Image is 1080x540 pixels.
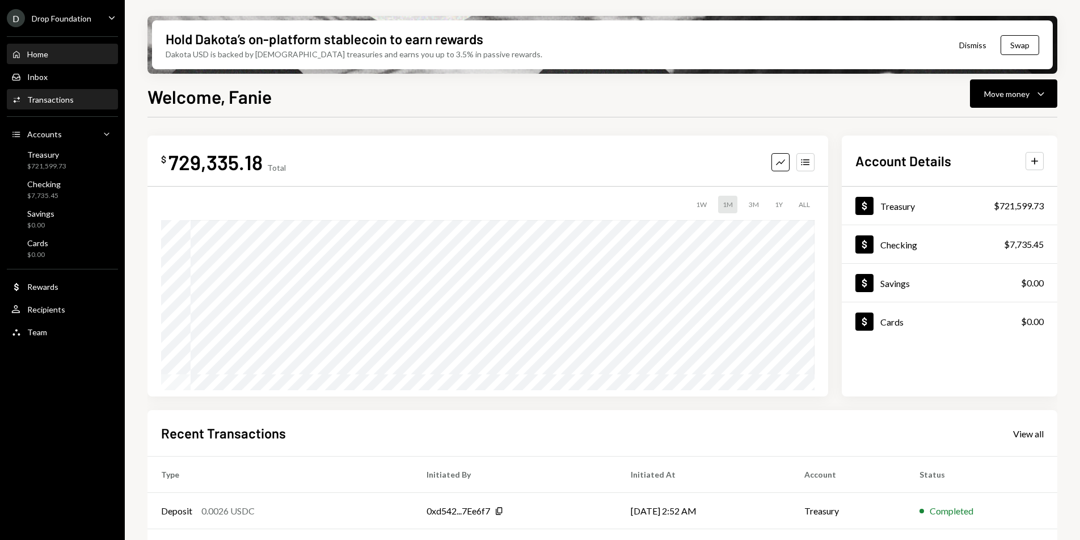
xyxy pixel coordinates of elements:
div: $7,735.45 [1004,238,1044,251]
td: [DATE] 2:52 AM [617,493,791,529]
div: 0xd542...7Ee6f7 [427,504,490,518]
a: Cards$0.00 [842,302,1057,340]
div: Checking [27,179,61,189]
div: Drop Foundation [32,14,91,23]
a: Checking$7,735.45 [7,176,118,203]
div: Savings [880,278,910,289]
a: Home [7,44,118,64]
div: 1Y [770,196,787,213]
div: Recipients [27,305,65,314]
div: $721,599.73 [994,199,1044,213]
div: Treasury [27,150,66,159]
div: Rewards [27,282,58,292]
button: Move money [970,79,1057,108]
th: Type [147,457,413,493]
a: Treasury$721,599.73 [842,187,1057,225]
div: Hold Dakota’s on-platform stablecoin to earn rewards [166,29,483,48]
div: Inbox [27,72,48,82]
a: View all [1013,427,1044,440]
div: Cards [880,317,904,327]
h2: Recent Transactions [161,424,286,442]
th: Initiated At [617,457,791,493]
div: Cards [27,238,48,248]
a: Checking$7,735.45 [842,225,1057,263]
th: Initiated By [413,457,617,493]
div: $7,735.45 [27,191,61,201]
div: Treasury [880,201,915,212]
div: View all [1013,428,1044,440]
div: 729,335.18 [168,149,263,175]
a: Recipients [7,299,118,319]
div: 3M [744,196,763,213]
div: Transactions [27,95,74,104]
th: Status [906,457,1057,493]
div: 0.0026 USDC [201,504,255,518]
div: Home [27,49,48,59]
div: Savings [27,209,54,218]
a: Cards$0.00 [7,235,118,262]
div: $0.00 [27,221,54,230]
div: $ [161,154,166,165]
div: Completed [930,504,973,518]
a: Rewards [7,276,118,297]
div: D [7,9,25,27]
div: $721,599.73 [27,162,66,171]
div: Deposit [161,504,192,518]
button: Dismiss [945,32,1001,58]
div: Dakota USD is backed by [DEMOGRAPHIC_DATA] treasuries and earns you up to 3.5% in passive rewards. [166,48,542,60]
div: Checking [880,239,917,250]
th: Account [791,457,906,493]
div: Move money [984,88,1030,100]
div: $0.00 [1021,276,1044,290]
div: 1W [691,196,711,213]
a: Savings$0.00 [7,205,118,233]
div: $0.00 [1021,315,1044,328]
div: Total [267,163,286,172]
div: $0.00 [27,250,48,260]
h1: Welcome, Fanie [147,85,272,108]
a: Transactions [7,89,118,109]
div: Accounts [27,129,62,139]
a: Treasury$721,599.73 [7,146,118,174]
button: Swap [1001,35,1039,55]
div: ALL [794,196,815,213]
h2: Account Details [855,151,951,170]
a: Inbox [7,66,118,87]
a: Savings$0.00 [842,264,1057,302]
a: Team [7,322,118,342]
div: 1M [718,196,737,213]
td: Treasury [791,493,906,529]
a: Accounts [7,124,118,144]
div: Team [27,327,47,337]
